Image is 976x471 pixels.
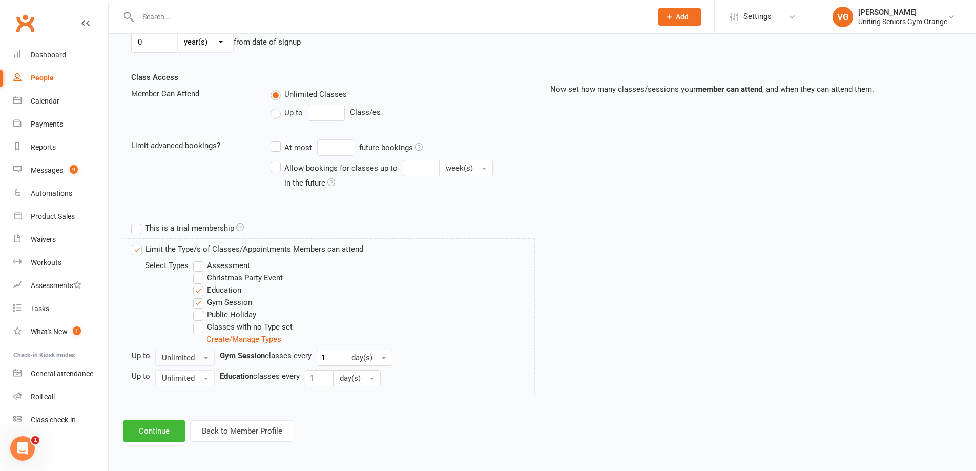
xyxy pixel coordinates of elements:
[131,222,244,234] label: This is a trial membership
[284,162,398,174] div: Allow bookings for classes up to
[162,374,195,383] span: Unlimited
[340,374,361,383] span: day(s)
[132,350,150,362] div: Up to
[359,141,423,154] div: future bookings
[123,420,185,442] button: Continue
[12,10,38,36] a: Clubworx
[13,205,108,228] a: Product Sales
[13,408,108,432] a: Class kiosk mode
[162,353,195,362] span: Unlimited
[73,326,81,335] span: 1
[31,235,56,243] div: Waivers
[193,321,293,333] label: Classes with no Type set
[155,370,215,386] button: Unlimited
[13,67,108,90] a: People
[131,71,178,84] label: Class Access
[193,296,252,309] label: Gym Session
[135,10,645,24] input: Search...
[696,85,762,94] strong: member can attend
[31,258,61,267] div: Workouts
[206,335,281,344] a: Create/Manage Types
[155,350,215,366] button: Unlimited
[31,327,68,336] div: What's New
[31,143,56,151] div: Reports
[31,120,63,128] div: Payments
[13,182,108,205] a: Automations
[193,272,283,284] label: Christmas Party Event
[439,160,493,176] button: Allow bookings for classes up to in the future
[13,362,108,385] a: General attendance kiosk mode
[190,420,294,442] button: Back to Member Profile
[351,353,372,362] span: day(s)
[13,228,108,251] a: Waivers
[13,251,108,274] a: Workouts
[13,320,108,343] a: What's New1
[31,189,72,197] div: Automations
[31,51,66,59] div: Dashboard
[220,350,312,362] div: classes every
[145,259,206,272] div: Select Types
[31,370,93,378] div: General attendance
[658,8,701,26] button: Add
[446,163,473,173] span: week(s)
[13,90,108,113] a: Calendar
[284,88,347,99] span: Unlimited Classes
[31,74,54,82] div: People
[193,309,256,321] label: Public Holiday
[220,351,265,360] strong: Gym Session
[550,83,954,95] p: Now set how many classes/sessions your , and when they can attend them.
[317,139,354,156] input: At mostfuture bookings
[403,160,440,176] input: Allow bookings for classes up to week(s) in the future
[13,113,108,136] a: Payments
[234,36,301,48] div: from date of signup
[220,370,300,382] div: classes every
[271,105,534,121] div: Class/es
[123,88,263,100] div: Member Can Attend
[345,350,392,366] button: day(s)
[220,372,253,381] strong: Education
[31,436,39,444] span: 1
[676,13,689,21] span: Add
[193,259,250,272] label: Assessment
[858,17,947,26] div: Uniting Seniors Gym Orange
[31,97,59,105] div: Calendar
[13,159,108,182] a: Messages 9
[13,136,108,159] a: Reports
[132,243,363,255] label: Limit the Type/s of Classes/Appointments Members can attend
[858,8,947,17] div: [PERSON_NAME]
[70,165,78,174] span: 9
[31,212,75,220] div: Product Sales
[333,370,381,386] button: day(s)
[132,370,150,382] div: Up to
[123,139,263,152] div: Limit advanced bookings?
[13,274,108,297] a: Assessments
[31,416,76,424] div: Class check-in
[284,177,335,189] div: in the future
[284,141,312,154] div: At most
[284,107,303,117] span: Up to
[31,393,55,401] div: Roll call
[31,281,81,290] div: Assessments
[833,7,853,27] div: VG
[31,304,49,313] div: Tasks
[13,385,108,408] a: Roll call
[10,436,35,461] iframe: Intercom live chat
[13,297,108,320] a: Tasks
[743,5,772,28] span: Settings
[31,166,63,174] div: Messages
[193,284,241,296] label: Education
[13,44,108,67] a: Dashboard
